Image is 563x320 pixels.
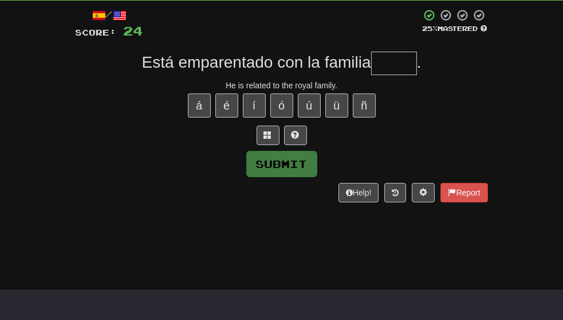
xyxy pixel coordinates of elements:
[298,93,321,118] button: ú
[417,53,422,71] span: .
[325,93,348,118] button: ü
[76,80,488,91] div: He is related to the royal family.
[353,93,376,118] button: ñ
[422,24,488,33] div: Mastered
[215,93,238,118] button: é
[188,93,211,118] button: á
[124,24,143,38] span: 24
[257,126,279,145] button: Switch sentence to multiple choice alt+p
[142,53,371,71] span: Está emparentado con la familia
[440,183,487,202] button: Report
[284,126,307,145] button: Single letter hint - you only get 1 per sentence and score half the points! alt+h
[422,25,438,32] span: 25 %
[243,93,266,118] button: í
[338,183,379,202] button: Help!
[384,183,406,202] button: Round history (alt+y)
[76,28,117,37] span: Score:
[76,9,143,23] div: /
[270,93,293,118] button: ó
[246,151,317,177] button: Submit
